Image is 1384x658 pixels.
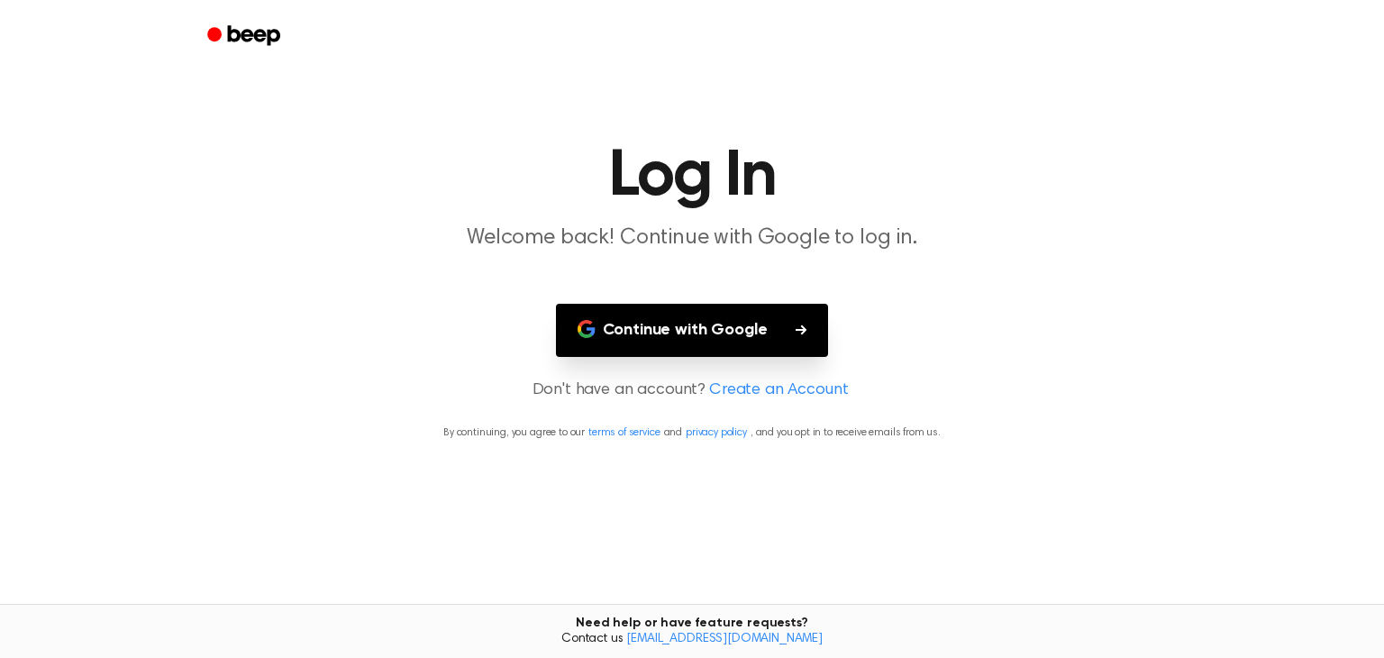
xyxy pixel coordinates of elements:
[231,144,1153,209] h1: Log In
[686,427,747,438] a: privacy policy
[556,304,829,357] button: Continue with Google
[346,224,1038,253] p: Welcome back! Continue with Google to log in.
[709,379,848,403] a: Create an Account
[22,425,1362,441] p: By continuing, you agree to our and , and you opt in to receive emails from us.
[11,632,1373,648] span: Contact us
[626,633,823,645] a: [EMAIL_ADDRESS][DOMAIN_NAME]
[22,379,1362,403] p: Don't have an account?
[195,19,296,54] a: Beep
[588,427,660,438] a: terms of service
